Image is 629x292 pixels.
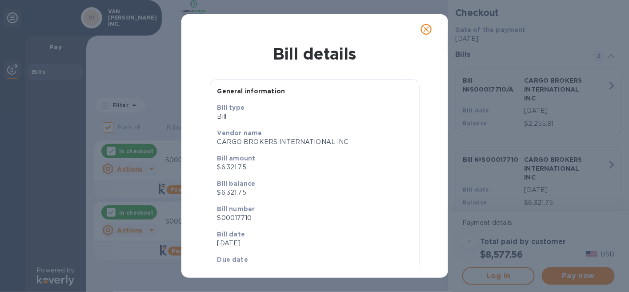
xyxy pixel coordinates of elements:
b: Bill type [217,104,244,111]
p: $6,321.75 [217,163,412,172]
button: close [416,19,437,40]
p: Bill [217,112,412,121]
p: S00017710 [217,213,412,223]
h1: Bill details [188,44,441,63]
p: [DATE] [217,239,412,248]
p: [DATE] [217,264,311,273]
b: General information [217,88,285,95]
b: Vendor name [217,129,262,136]
p: CARGO BROKERS INTERNATIONAL INC [217,137,412,147]
b: Bill number [217,205,255,212]
b: Bill balance [217,180,256,187]
b: Due date [217,256,248,263]
b: Bill amount [217,155,256,162]
p: $6,321.75 [217,188,412,197]
b: Bill date [217,231,245,238]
